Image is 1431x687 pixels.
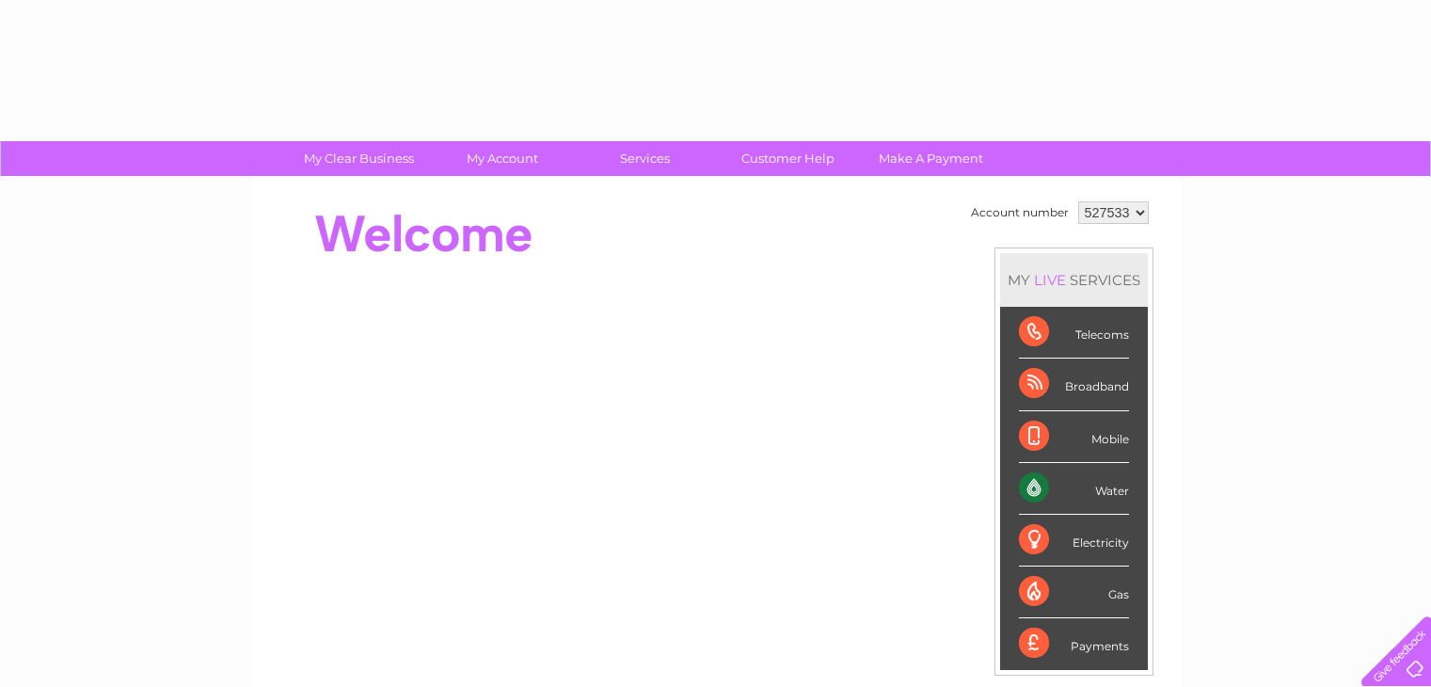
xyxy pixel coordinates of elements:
[710,141,866,176] a: Customer Help
[1019,567,1129,618] div: Gas
[567,141,723,176] a: Services
[1019,618,1129,669] div: Payments
[1019,515,1129,567] div: Electricity
[1019,359,1129,410] div: Broadband
[281,141,437,176] a: My Clear Business
[1019,463,1129,515] div: Water
[853,141,1009,176] a: Make A Payment
[966,197,1073,229] td: Account number
[1030,271,1070,289] div: LIVE
[424,141,580,176] a: My Account
[1019,411,1129,463] div: Mobile
[1000,253,1148,307] div: MY SERVICES
[1019,307,1129,359] div: Telecoms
